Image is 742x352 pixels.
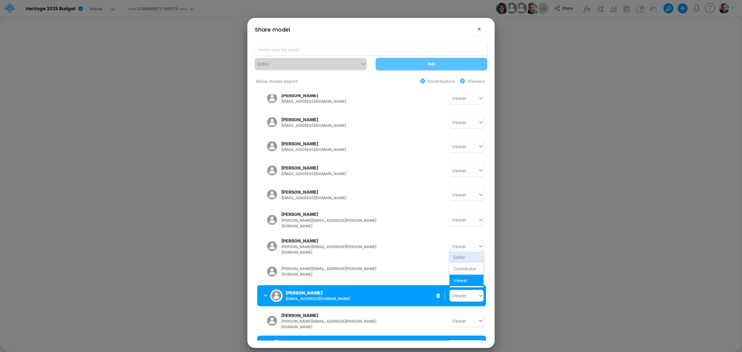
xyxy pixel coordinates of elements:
[281,123,378,128] span: [EMAIL_ADDRESS][DOMAIN_NAME]
[257,211,351,229] button: rounded user avatar[PERSON_NAME][PERSON_NAME][EMAIL_ADDRESS][PERSON_NAME][DOMAIN_NAME]
[266,164,278,177] img: rounded user avatar
[452,191,466,198] div: Viewer
[286,296,383,302] span: [EMAIL_ADDRESS][DOMAIN_NAME]
[428,78,455,84] label: Contributors
[281,116,318,123] p: [PERSON_NAME]
[471,22,486,36] button: Close
[257,288,355,304] button: rounded user avatar[PERSON_NAME][EMAIL_ADDRESS][DOMAIN_NAME]
[270,290,283,302] img: rounded user avatar
[257,138,351,154] button: rounded user avatar[PERSON_NAME][EMAIL_ADDRESS][DOMAIN_NAME]
[257,264,351,280] button: rounded user avatar[PERSON_NAME][EMAIL_ADDRESS][PERSON_NAME][DOMAIN_NAME]
[266,315,278,327] img: rounded user avatar
[281,266,382,277] span: [PERSON_NAME][EMAIL_ADDRESS][PERSON_NAME][DOMAIN_NAME]
[257,187,351,203] button: rounded user avatar[PERSON_NAME][EMAIL_ADDRESS][DOMAIN_NAME]
[281,195,378,201] span: [EMAIL_ADDRESS][DOMAIN_NAME]
[467,78,485,84] label: Viewers
[266,214,278,226] img: rounded user avatar
[266,240,278,252] img: rounded user avatar
[281,312,318,319] p: [PERSON_NAME]
[255,78,299,84] label: Allow model export:
[477,25,481,32] span: ×
[286,341,387,352] span: [PERSON_NAME][EMAIL_ADDRESS][PERSON_NAME][DOMAIN_NAME]
[255,25,290,34] div: Share model
[281,147,378,152] span: [EMAIL_ADDRESS][DOMAIN_NAME]
[286,290,322,296] p: [PERSON_NAME]
[281,171,378,177] span: [EMAIL_ADDRESS][DOMAIN_NAME]
[266,265,278,278] img: rounded user avatar
[257,90,351,106] button: rounded user avatar[PERSON_NAME][EMAIL_ADDRESS][DOMAIN_NAME]
[281,189,318,195] p: [PERSON_NAME]
[452,292,466,299] div: Viewer
[450,251,484,263] div: Editor
[257,237,351,255] button: rounded user avatar[PERSON_NAME][PERSON_NAME][EMAIL_ADDRESS][PERSON_NAME][DOMAIN_NAME]
[281,140,318,147] p: [PERSON_NAME]
[452,167,466,174] div: Viewer
[281,244,382,255] span: [PERSON_NAME][EMAIL_ADDRESS][PERSON_NAME][DOMAIN_NAME]
[281,238,318,244] p: [PERSON_NAME]
[450,263,484,274] div: Contributor
[281,165,318,171] p: [PERSON_NAME]
[281,99,378,104] span: [EMAIL_ADDRESS][DOMAIN_NAME]
[281,211,318,217] p: [PERSON_NAME]
[257,162,351,178] button: rounded user avatar[PERSON_NAME][EMAIL_ADDRESS][DOMAIN_NAME]
[266,140,278,152] img: rounded user avatar
[255,44,487,55] input: Invite user by email
[281,319,382,330] span: [PERSON_NAME][EMAIL_ADDRESS][PERSON_NAME][DOMAIN_NAME]
[452,143,466,150] div: Viewer
[281,92,318,99] p: [PERSON_NAME]
[266,92,278,104] img: rounded user avatar
[452,119,466,126] div: Viewer
[452,217,466,223] div: Viewer
[452,318,466,324] div: Viewer
[450,275,484,286] div: Viewer
[452,95,466,101] div: Viewer
[266,116,278,128] img: rounded user avatar
[266,188,278,201] img: rounded user avatar
[257,114,351,130] button: rounded user avatar[PERSON_NAME][EMAIL_ADDRESS][DOMAIN_NAME]
[257,312,351,330] button: rounded user avatar[PERSON_NAME][PERSON_NAME][EMAIL_ADDRESS][PERSON_NAME][DOMAIN_NAME]
[281,218,382,229] span: [PERSON_NAME][EMAIL_ADDRESS][PERSON_NAME][DOMAIN_NAME]
[452,243,466,250] div: Viewer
